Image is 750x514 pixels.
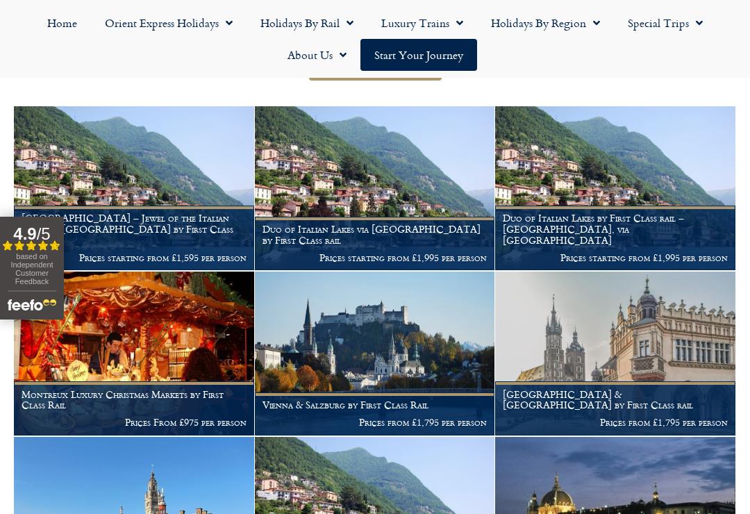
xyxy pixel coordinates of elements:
[274,39,360,71] a: About Us
[22,389,247,411] h1: Montreux Luxury Christmas Markets by First Class Rail
[367,7,477,39] a: Luxury Trains
[262,252,487,263] p: Prices starting from £1,995 per person
[255,106,496,271] a: Duo of Italian Lakes via [GEOGRAPHIC_DATA] by First Class rail Prices starting from £1,995 per pe...
[247,7,367,39] a: Holidays by Rail
[91,7,247,39] a: Orient Express Holidays
[503,389,728,411] h1: [GEOGRAPHIC_DATA] & [GEOGRAPHIC_DATA] by First Class rail
[255,272,496,436] a: Vienna & Salzburg by First Class Rail Prices from £1,795 per person
[503,213,728,245] h1: Duo of Italian Lakes by First Class rail – [GEOGRAPHIC_DATA], via [GEOGRAPHIC_DATA]
[495,106,736,271] a: Duo of Italian Lakes by First Class rail – [GEOGRAPHIC_DATA], via [GEOGRAPHIC_DATA] Prices starti...
[503,252,728,263] p: Prices starting from £1,995 per person
[262,224,487,246] h1: Duo of Italian Lakes via [GEOGRAPHIC_DATA] by First Class rail
[262,417,487,428] p: Prices from £1,795 per person
[14,106,255,271] a: [GEOGRAPHIC_DATA] – Jewel of the Italian Lakes via [GEOGRAPHIC_DATA] by First Class rail Prices s...
[14,272,255,436] a: Montreux Luxury Christmas Markets by First Class Rail Prices From £975 per person
[22,252,247,263] p: Prices starting from £1,595 per person
[614,7,717,39] a: Special Trips
[7,7,743,71] nav: Menu
[503,417,728,428] p: Prices from £1,795 per person
[33,7,91,39] a: Home
[22,417,247,428] p: Prices From £975 per person
[262,399,487,411] h1: Vienna & Salzburg by First Class Rail
[22,213,247,245] h1: [GEOGRAPHIC_DATA] – Jewel of the Italian Lakes via [GEOGRAPHIC_DATA] by First Class rail
[477,7,614,39] a: Holidays by Region
[360,39,477,71] a: Start your Journey
[495,272,736,436] a: [GEOGRAPHIC_DATA] & [GEOGRAPHIC_DATA] by First Class rail Prices from £1,795 per person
